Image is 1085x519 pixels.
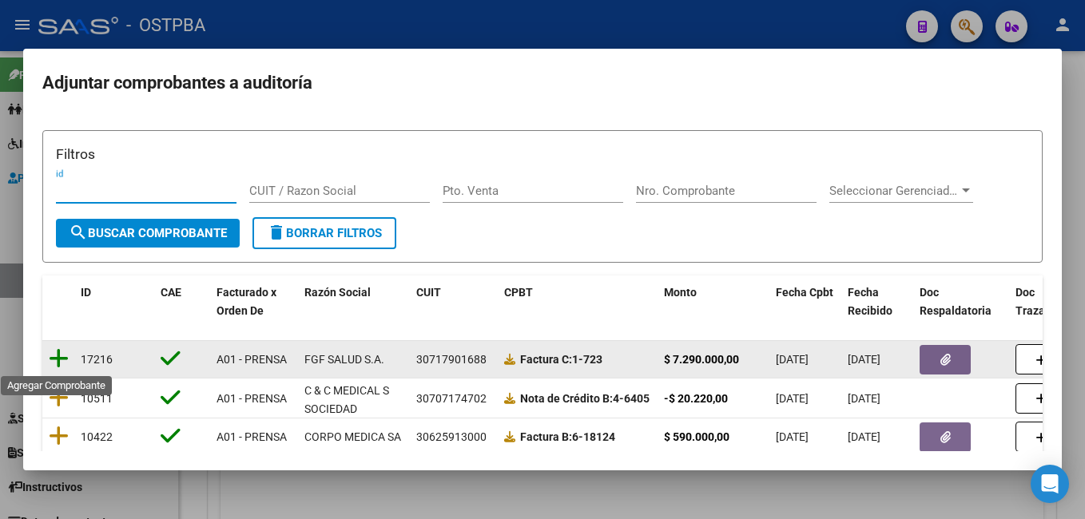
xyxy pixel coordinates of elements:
[1031,465,1069,503] div: Open Intercom Messenger
[267,226,382,240] span: Borrar Filtros
[410,275,498,328] datatable-header-cell: CUIT
[520,430,615,443] strong: 6-18124
[664,353,739,366] strong: $ 7.290.000,00
[69,226,227,240] span: Buscar Comprobante
[304,286,371,299] span: Razón Social
[81,286,91,299] span: ID
[217,430,287,443] span: A01 - PRENSA
[217,353,287,366] span: A01 - PRENSA
[848,392,880,405] span: [DATE]
[252,217,396,249] button: Borrar Filtros
[520,392,613,405] span: Nota de Crédito B:
[1015,286,1080,317] span: Doc Trazabilidad
[267,223,286,242] mat-icon: delete
[658,275,769,328] datatable-header-cell: Monto
[217,286,276,317] span: Facturado x Orden De
[304,382,403,436] div: C & C MEDICAL S SOCIEDAD ANONIMA
[56,144,1029,164] h3: Filtros
[913,275,1009,328] datatable-header-cell: Doc Respaldatoria
[81,430,113,443] span: 10422
[520,353,572,366] span: Factura C:
[848,353,880,366] span: [DATE]
[217,392,287,405] span: A01 - PRENSA
[416,286,441,299] span: CUIT
[498,275,658,328] datatable-header-cell: CPBT
[664,430,729,443] strong: $ 590.000,00
[161,286,181,299] span: CAE
[416,353,487,366] span: 30717901688
[504,286,533,299] span: CPBT
[920,286,992,317] span: Doc Respaldatoria
[304,428,401,446] div: CORPO MEDICA SA
[298,275,410,328] datatable-header-cell: Razón Social
[520,353,602,366] strong: 1-723
[664,286,697,299] span: Monto
[776,392,809,405] span: [DATE]
[848,286,892,317] span: Fecha Recibido
[829,184,959,198] span: Seleccionar Gerenciador
[69,223,88,242] mat-icon: search
[520,430,572,443] span: Factura B:
[769,275,841,328] datatable-header-cell: Fecha Cpbt
[520,392,650,405] strong: 4-6405
[416,430,487,443] span: 30625913000
[776,353,809,366] span: [DATE]
[42,68,1043,98] h2: Adjuntar comprobantes a auditoría
[81,353,113,366] span: 17216
[81,392,113,405] span: 10511
[776,430,809,443] span: [DATE]
[776,286,833,299] span: Fecha Cpbt
[154,275,210,328] datatable-header-cell: CAE
[416,392,487,405] span: 30707174702
[848,430,880,443] span: [DATE]
[74,275,154,328] datatable-header-cell: ID
[664,392,728,405] strong: -$ 20.220,00
[841,275,913,328] datatable-header-cell: Fecha Recibido
[304,351,384,369] div: FGF SALUD S.A.
[56,219,240,248] button: Buscar Comprobante
[210,275,298,328] datatable-header-cell: Facturado x Orden De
